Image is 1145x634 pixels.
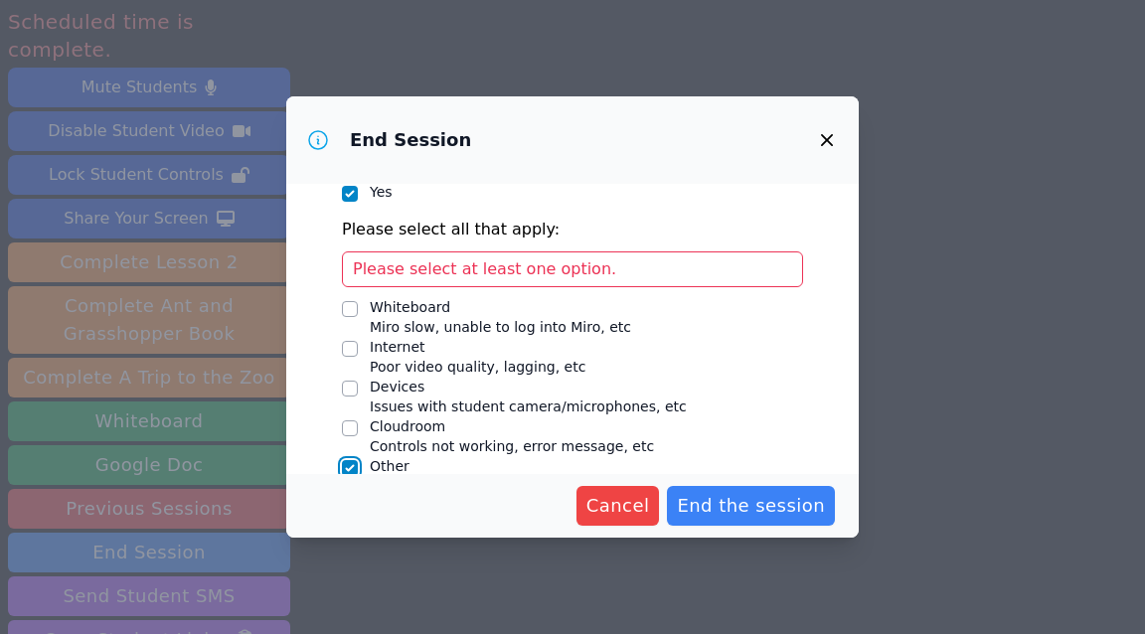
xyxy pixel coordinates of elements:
[370,398,687,414] span: Issues with student camera/microphones, etc
[370,337,585,357] div: Internet
[370,297,631,317] div: Whiteboard
[677,492,825,520] span: End the session
[370,184,393,200] label: Yes
[667,486,835,526] button: End the session
[342,218,803,241] p: Please select all that apply:
[370,456,409,476] div: Other
[370,416,654,436] div: Cloudroom
[370,438,654,454] span: Controls not working, error message, etc
[576,486,660,526] button: Cancel
[370,359,585,375] span: Poor video quality, lagging, etc
[586,492,650,520] span: Cancel
[353,259,616,278] span: Please select at least one option.
[370,319,631,335] span: Miro slow, unable to log into Miro, etc
[370,377,687,396] div: Devices
[350,128,471,152] h3: End Session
